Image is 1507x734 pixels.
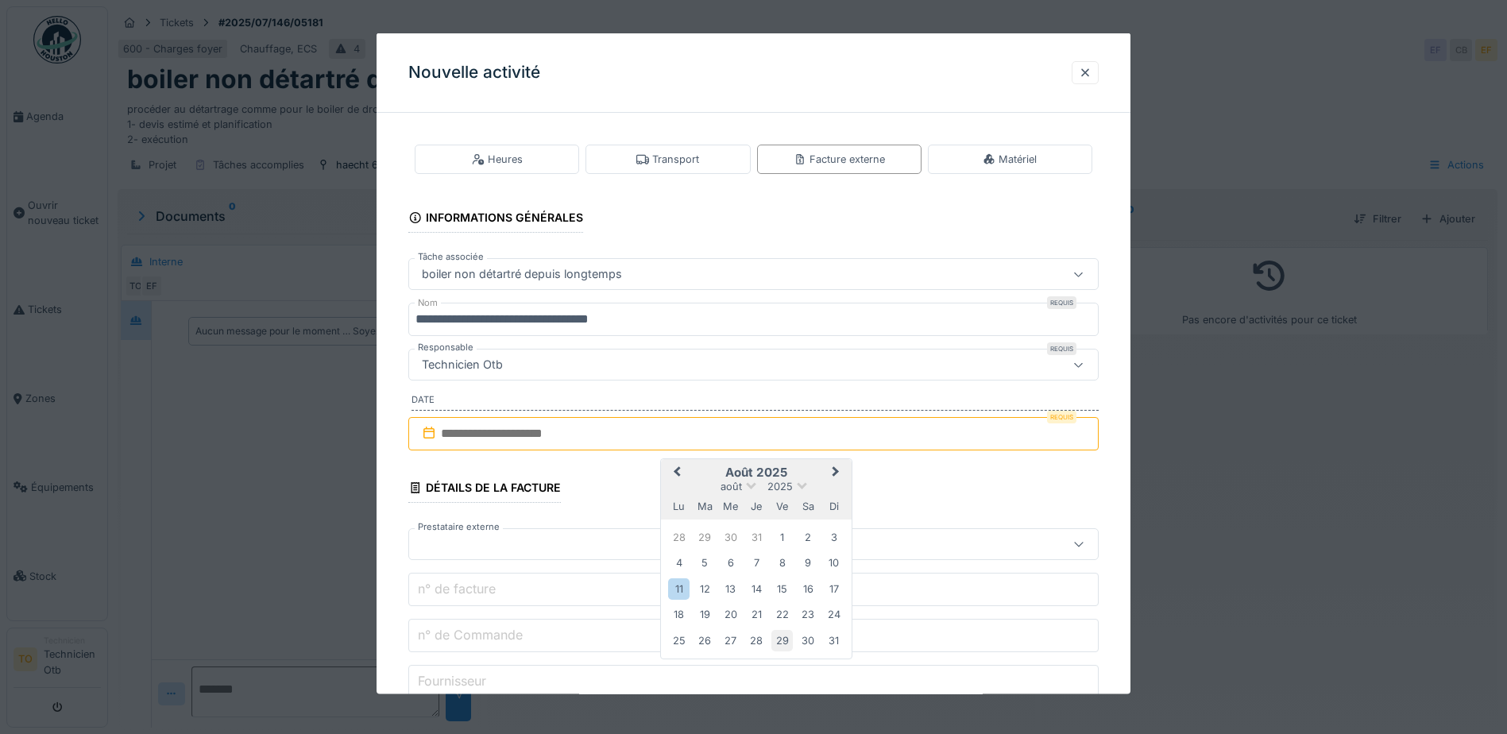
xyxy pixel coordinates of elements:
div: Choose mercredi 13 août 2025 [720,578,741,599]
div: Choose samedi 30 août 2025 [798,629,819,651]
div: Choose jeudi 28 août 2025 [746,629,767,651]
div: Choose dimanche 3 août 2025 [823,526,844,547]
div: Choose jeudi 31 juillet 2025 [746,526,767,547]
div: Requis [1047,342,1076,355]
div: Month août, 2025 [667,524,847,653]
div: Choose mardi 5 août 2025 [694,552,716,574]
div: Choose mardi 29 juillet 2025 [694,526,716,547]
div: samedi [798,495,819,516]
div: Choose mercredi 6 août 2025 [720,552,741,574]
div: Détails de la facture [408,476,561,503]
div: Choose mercredi 20 août 2025 [720,604,741,625]
div: Choose dimanche 10 août 2025 [823,552,844,574]
label: Responsable [415,341,477,354]
div: boiler non détartré depuis longtemps [415,265,628,283]
div: Choose lundi 25 août 2025 [668,629,690,651]
div: Choose lundi 4 août 2025 [668,552,690,574]
div: Choose mardi 19 août 2025 [694,604,716,625]
label: Fournisseur [415,671,489,690]
div: Choose lundi 28 juillet 2025 [668,526,690,547]
div: jeudi [746,495,767,516]
div: dimanche [823,495,844,516]
div: vendredi [771,495,793,516]
div: Choose jeudi 21 août 2025 [746,604,767,625]
label: Nom [415,296,441,310]
label: n° de Commande [415,625,526,644]
button: Next Month [825,461,850,486]
button: Previous Month [663,461,688,486]
span: août [721,481,742,493]
div: Choose mardi 26 août 2025 [694,629,716,651]
div: Choose jeudi 7 août 2025 [746,552,767,574]
div: Choose dimanche 17 août 2025 [823,578,844,599]
div: mercredi [720,495,741,516]
label: Tâche associée [415,250,487,264]
div: Choose dimanche 24 août 2025 [823,604,844,625]
div: Facture externe [794,152,885,167]
label: Prestataire externe [415,520,503,534]
div: Transport [636,152,699,167]
div: Choose lundi 18 août 2025 [668,604,690,625]
h3: Nouvelle activité [408,63,540,83]
label: n° de facture [415,579,499,598]
div: lundi [668,495,690,516]
div: Choose samedi 2 août 2025 [798,526,819,547]
div: Choose samedi 16 août 2025 [798,578,819,599]
div: Choose jeudi 14 août 2025 [746,578,767,599]
div: Matériel [983,152,1037,167]
div: Choose mercredi 30 juillet 2025 [720,526,741,547]
div: Choose vendredi 15 août 2025 [771,578,793,599]
label: Date [412,393,1099,411]
div: Requis [1047,411,1076,423]
div: Requis [1047,296,1076,309]
div: Choose vendredi 22 août 2025 [771,604,793,625]
div: Heures [472,152,523,167]
div: Choose mardi 12 août 2025 [694,578,716,599]
div: Choose vendredi 1 août 2025 [771,526,793,547]
div: Choose samedi 9 août 2025 [798,552,819,574]
div: Choose dimanche 31 août 2025 [823,629,844,651]
div: Choose vendredi 8 août 2025 [771,552,793,574]
div: Choose vendredi 29 août 2025 [771,629,793,651]
span: 2025 [767,481,793,493]
div: Choose mercredi 27 août 2025 [720,629,741,651]
div: Choose samedi 23 août 2025 [798,604,819,625]
div: Choose lundi 11 août 2025 [668,578,690,599]
h2: août 2025 [661,466,852,480]
div: Technicien Otb [415,356,509,373]
div: Informations générales [408,206,583,233]
div: mardi [694,495,716,516]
